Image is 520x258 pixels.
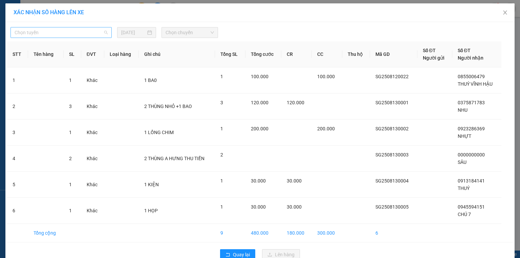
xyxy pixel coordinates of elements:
[7,198,28,224] td: 6
[458,178,485,184] span: 0913184141
[375,152,409,157] span: SG2508130003
[458,152,485,157] span: 0000000000
[215,224,245,242] td: 9
[28,224,64,242] td: Tổng cộng
[39,25,44,30] span: phone
[166,27,214,38] span: Chọn chuyến
[39,4,90,13] b: Nhà Xe Hà My
[317,126,335,131] span: 200.000
[69,130,72,135] span: 1
[144,156,204,161] span: 2 THÙNG A HƯNG THU TIỀN
[312,41,342,67] th: CC
[220,100,223,105] span: 3
[423,55,445,61] span: Người gửi
[370,224,417,242] td: 6
[69,208,72,213] span: 1
[251,178,266,184] span: 30.000
[458,204,485,210] span: 0945594151
[81,146,105,172] td: Khác
[7,93,28,120] td: 2
[144,182,159,187] span: 1 KIỆN
[245,224,281,242] td: 480.000
[220,126,223,131] span: 1
[81,198,105,224] td: Khác
[251,100,268,105] span: 120.000
[7,146,28,172] td: 4
[69,156,72,161] span: 2
[375,178,409,184] span: SG2508130004
[220,152,223,157] span: 2
[458,126,485,131] span: 0923286369
[104,41,139,67] th: Loại hàng
[287,100,304,105] span: 120.000
[220,204,223,210] span: 1
[458,107,468,113] span: NHU
[287,204,302,210] span: 30.000
[7,67,28,93] td: 1
[69,182,72,187] span: 1
[3,23,129,32] li: 0946 508 595
[458,212,471,217] span: CHÚ 7
[496,3,515,22] button: Close
[317,74,335,79] span: 100.000
[139,41,215,67] th: Ghi chú
[281,41,312,67] th: CR
[312,224,342,242] td: 300.000
[281,224,312,242] td: 180.000
[215,41,245,67] th: Tổng SL
[69,104,72,109] span: 3
[342,41,370,67] th: Thu hộ
[458,74,485,79] span: 0855006479
[81,93,105,120] td: Khác
[251,204,266,210] span: 30.000
[458,159,467,165] span: SÂU
[220,74,223,79] span: 1
[69,78,72,83] span: 1
[15,27,108,38] span: Chọn tuyến
[144,208,158,213] span: 1 HỌP
[144,130,174,135] span: 1 LỒNG CHIM
[245,41,281,67] th: Tổng cước
[502,10,508,15] span: close
[458,48,471,53] span: Số ĐT
[7,41,28,67] th: STT
[375,100,409,105] span: SG2508130001
[458,81,493,87] span: THUÝ VĨNH HẬU
[3,15,129,23] li: 995 [PERSON_NAME]
[14,9,84,16] span: XÁC NHẬN SỐ HÀNG LÊN XE
[251,74,268,79] span: 100.000
[251,126,268,131] span: 200.000
[458,133,471,139] span: NHỰT
[375,204,409,210] span: SG2508130005
[81,120,105,146] td: Khác
[81,67,105,93] td: Khác
[3,42,117,53] b: GỬI : [GEOGRAPHIC_DATA]
[375,126,409,131] span: SG2508130002
[144,78,157,83] span: 1 BA0
[39,16,44,22] span: environment
[81,172,105,198] td: Khác
[370,41,417,67] th: Mã GD
[121,29,146,36] input: 13/08/2025
[220,178,223,184] span: 1
[225,252,230,258] span: rollback
[458,55,483,61] span: Người nhận
[423,48,436,53] span: Số ĐT
[144,104,192,109] span: 2 THÙNG NHỎ +1 BAO
[375,74,409,79] span: SG2508120022
[7,120,28,146] td: 3
[458,100,485,105] span: 0375871783
[458,186,470,191] span: THUÝ
[287,178,302,184] span: 30.000
[7,172,28,198] td: 5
